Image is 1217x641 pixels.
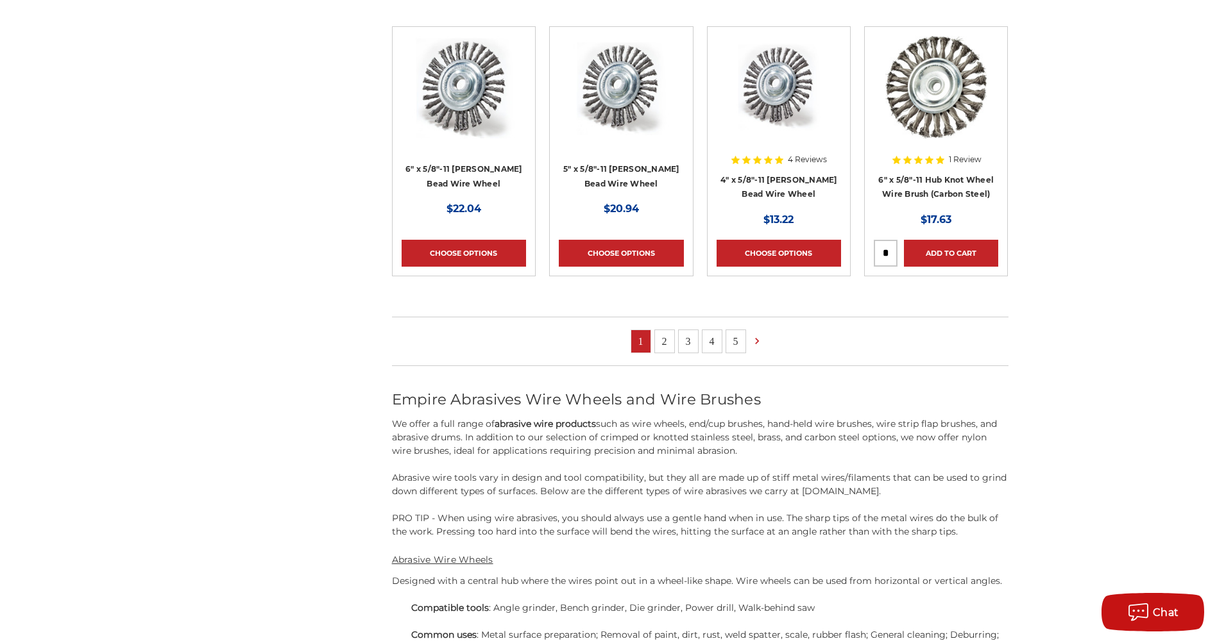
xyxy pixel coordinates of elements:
[885,36,987,138] img: 6" x 5/8"-11 Hub Knot Wheel Wire Brush (Carbon Steel)
[717,36,841,160] a: 4" x 5/8"-11 Stringer Bead Wire Wheel
[405,164,522,188] a: 6" x 5/8"-11 [PERSON_NAME] Bead Wire Wheel
[1102,593,1204,631] button: Chat
[495,418,596,429] strong: abrasive wire products
[570,36,672,138] img: 5" x 5/8"-11 Stringer Bead Wire Wheel
[392,554,493,565] a: Abrasive Wire Wheels
[411,629,477,640] strong: Common uses
[949,156,982,163] span: 1 Review
[392,417,1008,458] p: We offer a full range of such as wire wheels, end/cup brushes, hand-held wire brushes, wire strip...
[413,36,515,138] img: 6" x 5/8"-11 Stringer Bead Wire Wheel
[392,512,1008,538] p: PRO TIP - When using wire abrasives, you should always use a gentle hand when in use. The sharp t...
[402,240,526,267] a: Choose Options
[604,203,639,215] span: $20.94
[392,388,1008,411] h2: Empire Abrasives Wire Wheels and Wire Brushes
[726,330,745,353] a: 5
[1153,606,1179,619] span: Chat
[655,330,674,353] a: 2
[921,213,951,226] span: $17.63
[763,213,794,226] span: $13.22
[631,330,651,353] a: 1
[411,602,489,613] strong: Compatible tools
[904,240,998,267] a: Add to Cart
[563,164,679,188] a: 5" x 5/8"-11 [PERSON_NAME] Bead Wire Wheel
[788,156,827,163] span: 4 Reviews
[447,203,481,215] span: $22.04
[720,175,837,199] a: 4" x 5/8"-11 [PERSON_NAME] Bead Wire Wheel
[392,574,1008,588] p: Designed with a central hub where the wires point out in a wheel-like shape. Wire wheels can be u...
[878,175,994,199] a: 6" x 5/8"-11 Hub Knot Wheel Wire Brush (Carbon Steel)
[402,36,526,160] a: 6" x 5/8"-11 Stringer Bead Wire Wheel
[679,330,698,353] a: 3
[392,471,1008,498] p: Abrasive wire tools vary in design and tool compatibility, but they all are made up of stiff meta...
[702,330,722,353] a: 4
[559,240,683,267] a: Choose Options
[392,601,1008,615] p: : Angle grinder, Bench grinder, Die grinder, Power drill, Walk-behind saw
[874,36,998,160] a: 6" x 5/8"-11 Hub Knot Wheel Wire Brush (Carbon Steel)
[717,240,841,267] a: Choose Options
[728,36,830,138] img: 4" x 5/8"-11 Stringer Bead Wire Wheel
[559,36,683,160] a: 5" x 5/8"-11 Stringer Bead Wire Wheel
